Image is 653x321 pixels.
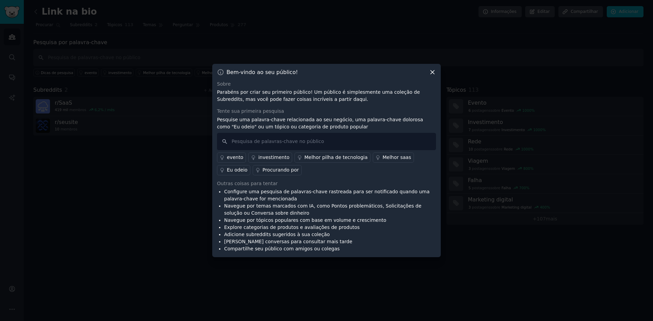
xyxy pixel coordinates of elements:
[263,167,299,173] font: Procurando por
[217,81,231,87] font: Sobre
[224,217,386,223] font: Navegue por tópicos populares com base em volume e crescimento
[248,153,292,163] a: investimento
[304,155,368,160] font: Melhor pilha de tecnologia
[258,155,289,160] font: investimento
[224,203,421,216] font: Navegue por temas marcados com IA, como Pontos problemáticos, Solicitações de solução ou Conversa...
[224,239,352,244] font: [PERSON_NAME] conversas para consultar mais tarde
[253,165,302,175] a: Procurando por
[217,181,278,186] font: Outras coisas para tentar
[224,246,340,251] font: Compartilhe seu público com amigos ou colegas
[217,153,246,163] a: evento
[217,108,284,114] font: Tente sua primeira pesquisa
[217,133,436,150] input: Pesquisa de palavras-chave no público
[383,155,411,160] font: Melhor saas
[217,117,423,129] font: Pesquise uma palavra-chave relacionada ao seu negócio, uma palavra-chave dolorosa como "Eu odeio"...
[224,189,430,201] font: Configure uma pesquisa de palavras-chave rastreada para ser notificado quando uma palavra-chave f...
[373,153,414,163] a: Melhor saas
[227,167,248,173] font: Eu odeio
[227,155,243,160] font: evento
[217,165,250,175] a: Eu odeio
[227,69,298,75] font: Bem-vindo ao seu público!
[217,89,420,102] font: Parabéns por criar seu primeiro público! Um público é simplesmente uma coleção de Subreddits, mas...
[224,225,360,230] font: Explore categorias de produtos e avaliações de produtos
[224,232,330,237] font: Adicione subreddits sugeridos à sua coleção
[295,153,370,163] a: Melhor pilha de tecnologia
